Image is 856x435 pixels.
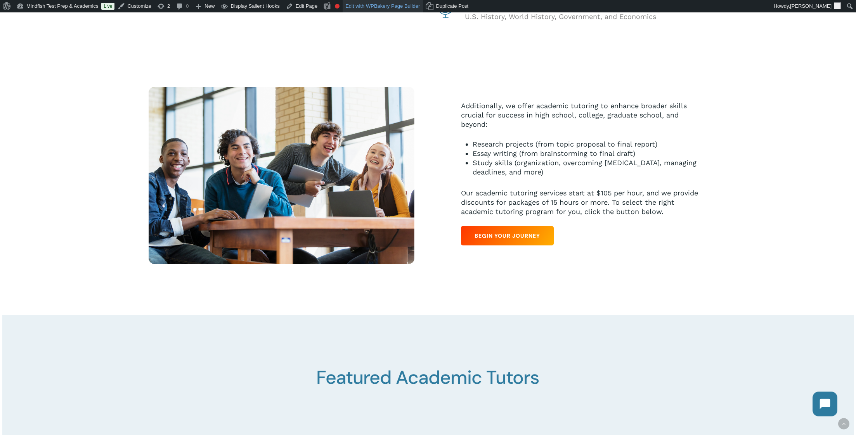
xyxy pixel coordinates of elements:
[473,149,707,158] li: Essay writing (from brainstorming to final draft)
[461,226,554,245] a: Begin Your Journey
[805,384,845,424] iframe: Chatbot
[335,4,340,9] div: Focus keyphrase not set
[461,188,707,216] p: Our academic tutoring services start at $105 per hour, and we provide discounts for packages of 1...
[461,101,707,140] p: Additionally, we offer academic tutoring to enhance broader skills crucial for success in high sc...
[473,140,707,149] li: Research projects (from topic proposal to final report)
[790,3,832,9] span: [PERSON_NAME]
[475,232,540,240] span: Begin Your Journey
[316,365,539,390] span: Featured Academic Tutors
[149,87,414,264] img: Study Groups 21
[101,3,114,10] a: Live
[473,158,707,177] li: Study skills (organization, overcoming [MEDICAL_DATA], managing deadlines, and more)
